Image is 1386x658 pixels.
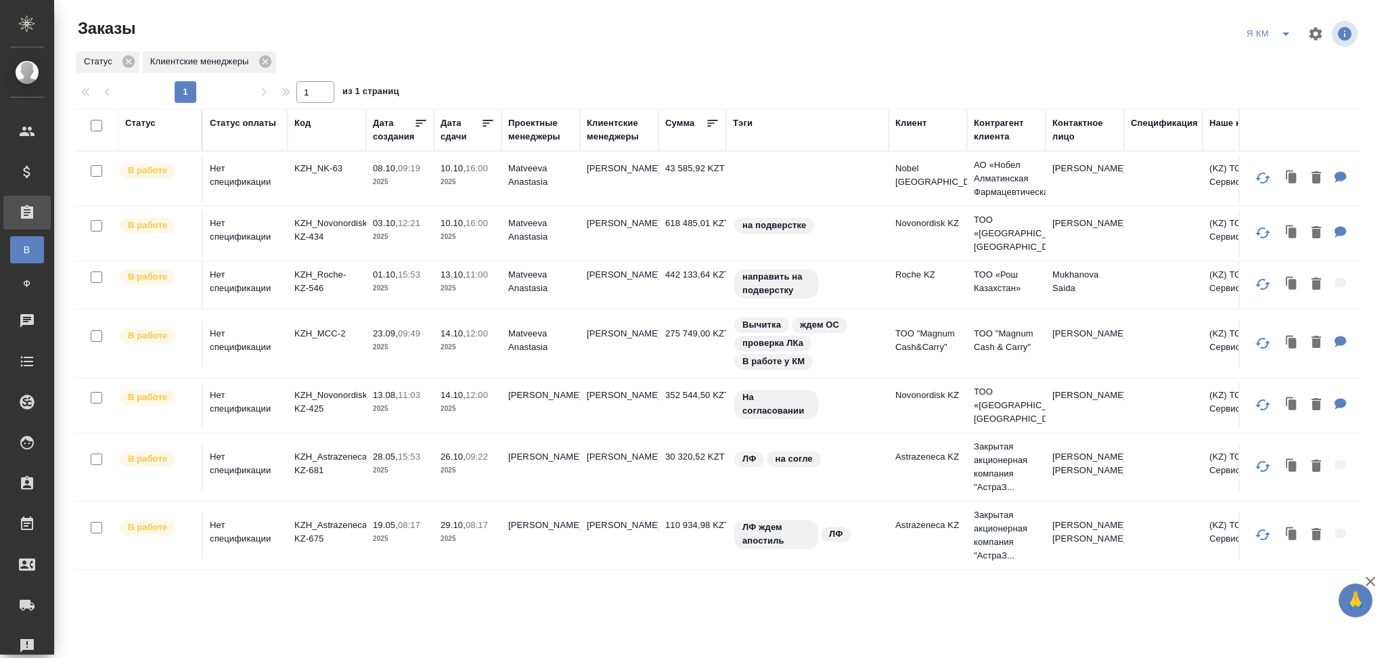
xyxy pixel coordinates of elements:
[466,163,488,173] p: 16:00
[17,243,37,257] span: В
[373,532,427,546] p: 2025
[1046,210,1124,257] td: [PERSON_NAME]
[895,116,926,130] div: Клиент
[742,391,810,418] p: На согласовании
[733,389,882,420] div: На согласовании
[1209,116,1276,130] div: Наше юр. лицо
[76,51,139,73] div: Статус
[1279,453,1305,481] button: Клонировать
[1339,584,1372,617] button: 🙏
[441,163,466,173] p: 10.10,
[441,452,466,462] p: 26.10,
[658,382,726,429] td: 352 544,50 KZT
[974,327,1039,354] p: ТОО "Magnum Cash & Carry"
[441,269,466,280] p: 13.10,
[1279,521,1305,549] button: Клонировать
[10,270,44,297] a: Ф
[1052,116,1117,144] div: Контактное лицо
[441,402,495,416] p: 2025
[1247,450,1279,483] button: Обновить
[895,268,960,282] p: Roche KZ
[1279,391,1305,419] button: Клонировать
[398,328,420,338] p: 09:49
[1247,268,1279,301] button: Обновить
[150,55,254,68] p: Клиентские менеджеры
[895,162,960,189] p: Nobel [GEOGRAPHIC_DATA]
[142,51,276,73] div: Клиентские менеджеры
[441,328,466,338] p: 14.10,
[501,512,580,559] td: [PERSON_NAME]
[895,389,960,402] p: Novonordisk KZ
[580,382,658,429] td: [PERSON_NAME]
[1279,271,1305,299] button: Клонировать
[895,519,960,532] p: Astrazeneca KZ
[466,390,488,400] p: 12:00
[1305,391,1328,419] button: Удалить
[1203,320,1365,368] td: (KZ) ТОО «Атлас Лэнгвидж Сервисез»
[373,230,427,244] p: 2025
[974,385,1039,426] p: ТОО «[GEOGRAPHIC_DATA] [GEOGRAPHIC_DATA]»
[1046,512,1124,559] td: [PERSON_NAME] [PERSON_NAME]
[1247,217,1279,249] button: Обновить
[373,163,398,173] p: 08.10,
[294,268,359,295] p: KZH_Roche-KZ-546
[742,521,810,548] p: ЛФ ждем апостиль
[128,270,167,284] p: В работе
[210,116,276,130] div: Статус оплаты
[118,450,195,468] div: Выставляет ПМ после принятия заказа от КМа
[580,155,658,202] td: [PERSON_NAME]
[665,116,694,130] div: Сумма
[1203,512,1365,559] td: (KZ) ТОО «Атлас Лэнгвидж Сервисез»
[128,164,167,177] p: В работе
[118,268,195,286] div: Выставляет ПМ после принятия заказа от КМа
[128,329,167,343] p: В работе
[1203,261,1365,309] td: (KZ) ТОО «Атлас Лэнгвидж Сервисез»
[466,269,488,280] p: 11:00
[974,508,1039,563] p: Закрытая акционерная компания "АстраЗ...
[441,390,466,400] p: 14.10,
[441,175,495,189] p: 2025
[1279,329,1305,357] button: Клонировать
[733,268,882,300] div: направить на подверстку
[294,327,359,341] p: KZH_MCC-2
[733,316,882,371] div: Вычитка, ждем ОС, проверка ЛКа, В работе у КМ
[203,443,288,491] td: Нет спецификации
[118,327,195,345] div: Выставляет ПМ после принятия заказа от КМа
[1344,586,1367,615] span: 🙏
[1243,23,1299,45] div: split button
[1046,320,1124,368] td: [PERSON_NAME]
[441,116,481,144] div: Дата сдачи
[466,452,488,462] p: 09:22
[1247,327,1279,359] button: Обновить
[118,217,195,235] div: Выставляет ПМ после принятия заказа от КМа
[441,282,495,295] p: 2025
[373,218,398,228] p: 03.10,
[373,341,427,354] p: 2025
[74,18,135,39] span: Заказы
[294,519,359,546] p: KZH_Astrazeneca-KZ-675
[118,389,195,407] div: Выставляет ПМ после принятия заказа от КМа
[580,261,658,309] td: [PERSON_NAME]
[294,450,359,477] p: KZH_Astrazeneca-KZ-681
[974,116,1039,144] div: Контрагент клиента
[580,512,658,559] td: [PERSON_NAME]
[658,210,726,257] td: 618 485,01 KZT
[398,269,420,280] p: 15:53
[1305,271,1328,299] button: Удалить
[398,452,420,462] p: 15:53
[373,452,398,462] p: 28.05,
[895,217,960,230] p: Novonordisk KZ
[203,210,288,257] td: Нет спецификации
[895,327,960,354] p: ТОО "Magnum Cash&Carry"
[203,320,288,368] td: Нет спецификации
[1305,453,1328,481] button: Удалить
[10,236,44,263] a: В
[1046,443,1124,491] td: [PERSON_NAME] [PERSON_NAME]
[1247,519,1279,551] button: Обновить
[775,452,812,466] p: на согле
[373,116,414,144] div: Дата создания
[128,521,167,534] p: В работе
[1279,219,1305,247] button: Клонировать
[895,450,960,464] p: Astrazeneca KZ
[501,261,580,309] td: Matveeva Anastasia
